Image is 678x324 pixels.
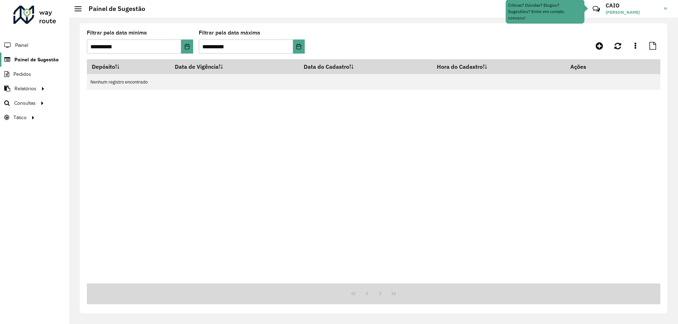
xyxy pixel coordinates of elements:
[87,59,170,74] th: Depósito
[82,5,145,13] h2: Painel de Sugestão
[293,39,305,54] button: Choose Date
[170,59,299,74] th: Data de Vigência
[14,56,59,63] span: Painel de Sugestão
[606,9,659,16] span: [PERSON_NAME]
[13,71,31,78] span: Pedidos
[181,39,193,54] button: Choose Date
[199,29,260,37] label: Filtrar pela data máxima
[14,99,36,107] span: Consultas
[13,114,26,121] span: Tático
[589,1,604,17] a: Contato Rápido
[606,2,659,9] h3: CAIO
[299,59,432,74] th: Data do Cadastro
[565,59,608,74] th: Ações
[87,74,660,90] td: Nenhum registro encontrado
[87,29,147,37] label: Filtrar pela data mínima
[432,59,566,74] th: Hora do Cadastro
[15,42,28,49] span: Painel
[14,85,36,92] span: Relatórios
